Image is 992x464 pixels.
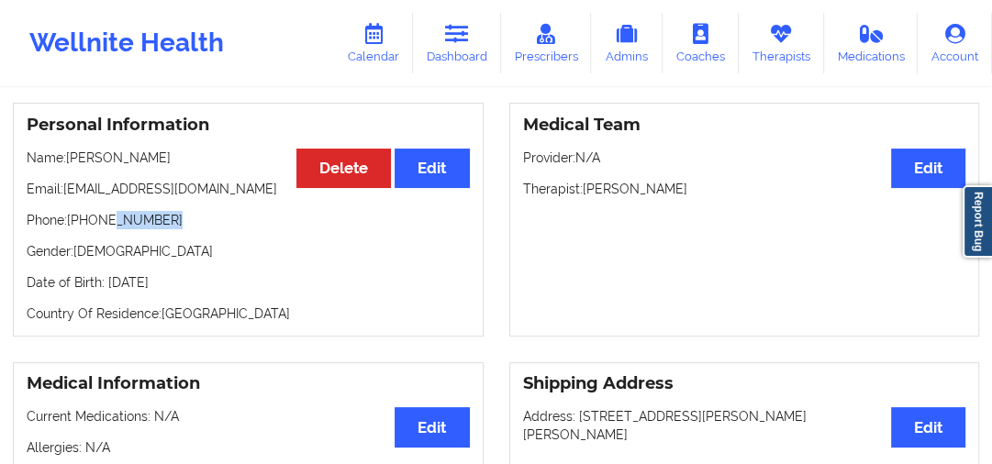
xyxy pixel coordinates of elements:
[523,149,966,167] p: Provider: N/A
[501,13,592,73] a: Prescribers
[27,149,470,167] p: Name: [PERSON_NAME]
[739,13,824,73] a: Therapists
[27,438,470,457] p: Allergies: N/A
[523,180,966,198] p: Therapist: [PERSON_NAME]
[27,304,470,323] p: Country Of Residence: [GEOGRAPHIC_DATA]
[296,149,391,188] button: Delete
[334,13,413,73] a: Calendar
[27,242,470,260] p: Gender: [DEMOGRAPHIC_DATA]
[27,407,470,425] p: Current Medications: N/A
[395,407,469,447] button: Edit
[27,373,470,394] h3: Medical Information
[413,13,501,73] a: Dashboard
[27,115,470,136] h3: Personal Information
[918,13,992,73] a: Account
[27,273,470,292] p: Date of Birth: [DATE]
[27,180,470,198] p: Email: [EMAIL_ADDRESS][DOMAIN_NAME]
[824,13,919,73] a: Medications
[663,13,739,73] a: Coaches
[523,373,966,394] h3: Shipping Address
[591,13,663,73] a: Admins
[27,211,470,229] p: Phone: [PHONE_NUMBER]
[523,115,966,136] h3: Medical Team
[891,407,965,447] button: Edit
[523,407,966,444] p: Address: [STREET_ADDRESS][PERSON_NAME][PERSON_NAME]
[891,149,965,188] button: Edit
[395,149,469,188] button: Edit
[963,185,992,258] a: Report Bug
